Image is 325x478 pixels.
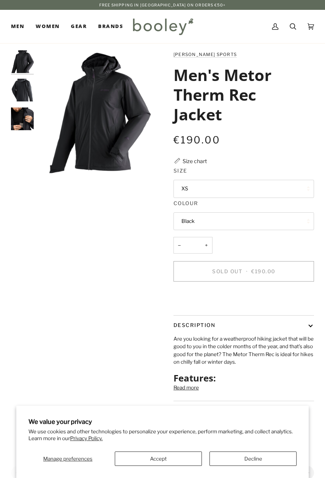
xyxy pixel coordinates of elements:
[173,134,220,146] span: €190.00
[173,65,308,124] h1: Men's Metor Therm Rec Jacket
[98,23,123,30] span: Brands
[92,10,129,43] a: Brands
[173,180,314,198] button: XS
[28,452,107,466] button: Manage preferences
[173,237,186,253] button: −
[173,261,314,282] button: Sold Out • €190.00
[130,16,196,37] img: Booley
[11,79,34,101] img: Maier Sports Men's Metor Therm Rec Jacket Black - Booley Galway
[11,107,34,130] img: Maier Sports Men's Metor Therm Rec Jacket Black - Booley Galway
[173,52,237,57] a: [PERSON_NAME] Sports
[71,23,87,30] span: Gear
[183,157,207,165] div: Size chart
[173,316,314,335] button: Description
[37,50,162,175] img: Maier Sports Men&#39;s Metor Therm Rec Jacket Black - Booley Galway
[11,458,314,472] h2: You might also like
[173,237,212,253] input: Quantity
[209,452,297,466] button: Decline
[37,50,162,175] div: Maier Sports Men's Metor Therm Rec Jacket Black - Booley Galway
[11,23,24,30] span: Men
[70,435,103,441] a: Privacy Policy.
[212,268,243,274] span: Sold Out
[173,199,198,207] span: Colour
[30,10,65,43] a: Women
[173,372,314,384] h2: Features:
[200,237,212,253] button: +
[11,10,30,43] a: Men
[99,2,226,8] p: Free Shipping in [GEOGRAPHIC_DATA] on Orders €50+
[173,335,314,366] p: Are you looking for a weatherproof hiking jacket that will be good to you in the colder months of...
[43,456,92,462] span: Manage preferences
[251,268,275,274] span: €190.00
[244,268,250,274] span: •
[115,452,202,466] button: Accept
[173,384,199,391] button: Read more
[28,418,297,425] h2: We value your privacy
[173,212,314,230] button: Black
[173,167,187,174] span: Size
[36,23,59,30] span: Women
[11,50,34,73] img: Maier Sports Men's Metor Therm Rec Jacket Black - Booley Galway
[28,428,297,442] p: We use cookies and other technologies to personalize your experience, perform marketing, and coll...
[65,10,92,43] a: Gear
